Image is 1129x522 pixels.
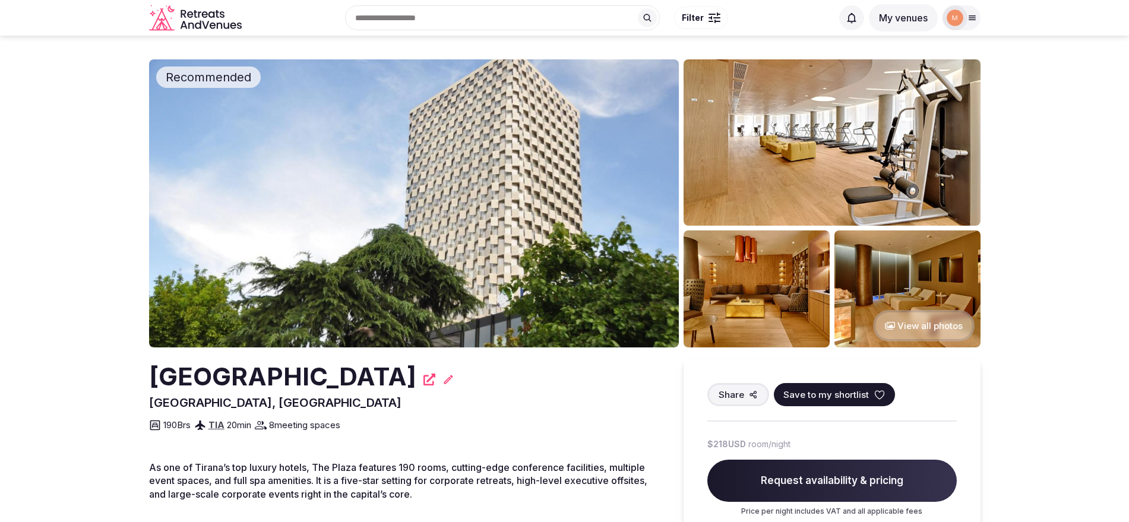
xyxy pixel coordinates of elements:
[834,230,981,347] img: Venue gallery photo
[674,7,728,29] button: Filter
[163,419,191,431] span: 190 Brs
[684,230,830,347] img: Venue gallery photo
[149,59,679,347] img: Venue cover photo
[161,69,256,86] span: Recommended
[208,419,224,431] a: TIA
[947,10,963,26] img: marina
[682,12,704,24] span: Filter
[774,383,895,406] button: Save to my shortlist
[269,419,340,431] span: 8 meeting spaces
[684,59,981,226] img: Venue gallery photo
[869,12,938,24] a: My venues
[149,461,647,500] span: As one of Tirana’s top luxury hotels, The Plaza features 190 rooms, cutting-edge conference facil...
[783,388,869,401] span: Save to my shortlist
[149,359,416,394] h2: [GEOGRAPHIC_DATA]
[707,383,769,406] button: Share
[149,5,244,31] svg: Retreats and Venues company logo
[873,310,975,341] button: View all photos
[869,4,938,31] button: My venues
[707,507,957,517] p: Price per night includes VAT and all applicable fees
[707,438,746,450] span: $218 USD
[748,438,790,450] span: room/night
[149,5,244,31] a: Visit the homepage
[149,396,401,410] span: [GEOGRAPHIC_DATA], [GEOGRAPHIC_DATA]
[707,460,957,502] span: Request availability & pricing
[156,67,261,88] div: Recommended
[719,388,744,401] span: Share
[227,419,251,431] span: 20 min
